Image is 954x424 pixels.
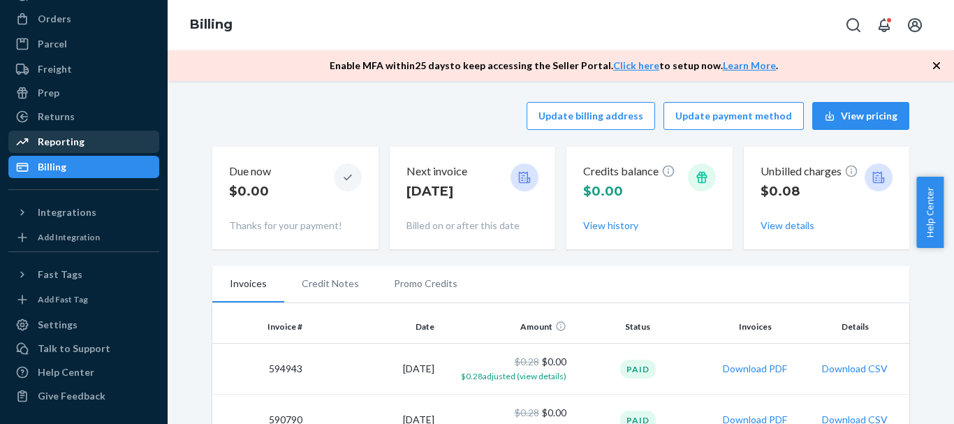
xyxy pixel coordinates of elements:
div: Parcel [38,37,67,51]
span: $0.28 adjusted (view details) [461,371,566,381]
a: Freight [8,58,159,80]
p: Thanks for your payment! [229,219,362,233]
p: $0.00 [229,182,271,200]
span: $0.28 [515,407,539,418]
div: Talk to Support [38,342,110,356]
p: [DATE] [406,182,467,200]
div: Give Feedback [38,389,105,403]
button: Download PDF [723,362,787,376]
div: Returns [38,110,75,124]
span: $0.28 [515,356,539,367]
th: Status [572,310,704,344]
a: Settings [8,314,159,336]
th: Details [807,310,909,344]
a: Returns [8,105,159,128]
button: Give Feedback [8,385,159,407]
button: Download CSV [822,362,888,376]
a: Prep [8,82,159,104]
a: Orders [8,8,159,30]
a: Add Integration [8,229,159,246]
button: Update billing address [527,102,655,130]
a: Parcel [8,33,159,55]
div: Reporting [38,135,85,149]
button: Help Center [916,177,944,248]
a: Click here [613,59,659,71]
span: $0.00 [583,184,623,199]
div: Settings [38,318,78,332]
p: $0.08 [761,182,858,200]
button: Open account menu [901,11,929,39]
button: Update payment method [663,102,804,130]
button: View history [583,219,638,233]
ol: breadcrumbs [179,5,244,45]
th: Invoice # [212,310,308,344]
a: Help Center [8,361,159,383]
div: Add Integration [38,231,100,243]
a: Billing [190,17,233,32]
button: $0.28adjusted (view details) [461,369,566,383]
button: View pricing [812,102,909,130]
li: Credit Notes [284,266,376,301]
p: Enable MFA within 25 days to keep accessing the Seller Portal. to setup now. . [330,59,778,73]
div: Orders [38,12,71,26]
p: Unbilled charges [761,163,858,180]
a: Learn More [723,59,776,71]
a: Talk to Support [8,337,159,360]
td: [DATE] [308,344,440,395]
th: Amount [440,310,572,344]
p: Due now [229,163,271,180]
button: Open notifications [870,11,898,39]
div: Integrations [38,205,96,219]
div: Fast Tags [38,268,82,282]
div: Help Center [38,365,94,379]
li: Promo Credits [376,266,475,301]
div: Paid [620,360,656,379]
p: Billed on or after this date [406,219,539,233]
a: Reporting [8,131,159,153]
td: $0.00 [440,344,572,395]
a: Billing [8,156,159,178]
div: Freight [38,62,72,76]
p: Next invoice [406,163,467,180]
div: Billing [38,160,66,174]
button: View details [761,219,814,233]
button: Integrations [8,201,159,224]
li: Invoices [212,266,284,302]
div: Prep [38,86,59,100]
button: Fast Tags [8,263,159,286]
th: Date [308,310,440,344]
button: Open Search Box [839,11,867,39]
th: Invoices [704,310,807,344]
td: 594943 [212,344,308,395]
a: Add Fast Tag [8,291,159,308]
p: Credits balance [583,163,675,180]
div: Add Fast Tag [38,293,88,305]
